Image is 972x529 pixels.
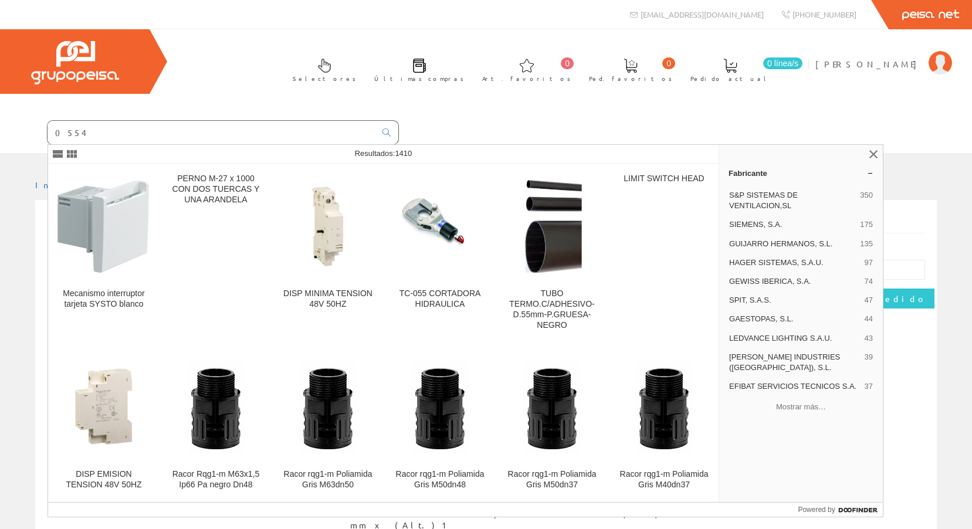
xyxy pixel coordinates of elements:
[272,164,384,344] a: DISP MINIMA TENSION 48V 50HZ DISP MINIMA TENSION 48V 50HZ
[729,295,860,306] span: SPIT, S.A.S.
[282,289,374,310] div: DISP MINIMA TENSION 48V 50HZ
[729,276,860,287] span: GEWISS IBERICA, S.A.
[57,469,150,490] div: DISP EMISION TENSION 48V 50HZ
[506,289,598,331] div: TUBO TERMO.C/ADHESIVO-D.55mm-P.GRUESA-NEGRO
[608,345,720,504] a: Racor rqg1-m Poliamida Gris M40dn37 Racor rqg1-m Poliamida Gris M40dn37
[865,333,873,344] span: 43
[506,469,598,490] div: Racor rqg1-m Poliamida Gris M50dn37
[729,352,860,373] span: [PERSON_NAME] INDUSTRIES ([GEOGRAPHIC_DATA]), S.L.
[506,361,598,453] img: Racor rqg1-m Poliamida Gris M50dn37
[792,9,856,19] span: [PHONE_NUMBER]
[482,73,571,84] span: Art. favoritos
[798,503,883,517] a: Powered by
[729,314,860,324] span: GAESTOPAS, S.L.
[641,9,764,19] span: [EMAIL_ADDRESS][DOMAIN_NAME]
[729,381,860,392] span: EFIBAT SERVICIOS TECNICOS S.A.
[272,345,384,504] a: Racor rqg1-m Poliamida Gris M63dn50 Racor rqg1-m Poliamida Gris M63dn50
[282,469,374,490] div: Racor rqg1-m Poliamida Gris M63dn50
[662,57,675,69] span: 0
[394,289,486,310] div: TC-055 CORTADORA HIDRAULICA
[561,57,574,69] span: 0
[384,345,496,504] a: Racor rqg1-m Poliamida Gris M50dn48 Racor rqg1-m Poliamida Gris M50dn48
[35,179,85,190] a: Inicio
[860,190,873,211] span: 350
[608,164,720,344] a: LIMIT SWITCH HEAD
[724,397,878,416] button: Mostrar más…
[496,345,608,504] a: Racor rqg1-m Poliamida Gris M50dn37 Racor rqg1-m Poliamida Gris M50dn37
[815,58,923,70] span: [PERSON_NAME]
[618,469,710,490] div: Racor rqg1-m Poliamida Gris M40dn37
[865,381,873,392] span: 37
[394,469,486,490] div: Racor rqg1-m Poliamida Gris M50dn48
[57,361,150,453] img: DISP EMISION TENSION 48V 50HZ
[394,192,486,262] img: TC-055 CORTADORA HIDRAULICA
[31,41,119,84] img: Grupo Peisa
[729,219,855,230] span: SIEMENS, S.A.
[506,180,598,273] img: TUBO TERMO.C/ADHESIVO-D.55mm-P.GRUESA-NEGRO
[618,361,710,453] img: Racor rqg1-m Poliamida Gris M40dn37
[865,276,873,287] span: 74
[170,174,262,205] div: PERNO M-27 x 1000 CON DOS TUERCAS Y UNA ARANDELA
[282,361,374,453] img: Racor rqg1-m Poliamida Gris M63dn50
[860,239,873,249] span: 135
[729,257,860,268] span: HAGER SISTEMAS, S.A.U.
[496,164,608,344] a: TUBO TERMO.C/ADHESIVO-D.55mm-P.GRUESA-NEGRO TUBO TERMO.C/ADHESIVO-D.55mm-P.GRUESA-NEGRO
[865,295,873,306] span: 47
[282,180,374,273] img: DISP MINIMA TENSION 48V 50HZ
[293,73,356,84] span: Selectores
[589,73,672,84] span: Ped. favoritos
[394,361,486,453] img: Racor rqg1-m Poliamida Gris M50dn48
[363,49,470,89] a: Últimas compras
[618,174,710,184] div: LIMIT SWITCH HEAD
[729,239,855,249] span: GUIJARRO HERMANOS, S.L.
[170,469,262,490] div: Racor Rqg1-m M63x1,5 Ip66 Pa negro Dn48
[48,121,375,144] input: Buscar ...
[865,257,873,268] span: 97
[690,73,770,84] span: Pedido actual
[815,49,952,60] a: [PERSON_NAME]
[57,180,150,273] img: Mecanismo interruptor tarjeta SYSTO blanco
[170,361,262,453] img: Racor Rqg1-m M63x1,5 Ip66 Pa negro Dn48
[763,57,802,69] span: 0 línea/s
[160,345,272,504] a: Racor Rqg1-m M63x1,5 Ip66 Pa negro Dn48 Racor Rqg1-m M63x1,5 Ip66 Pa negro Dn48
[798,504,835,515] span: Powered by
[860,219,873,230] span: 175
[719,164,883,182] a: Fabricante
[355,149,412,158] span: Resultados:
[281,49,362,89] a: Selectores
[48,345,160,504] a: DISP EMISION TENSION 48V 50HZ DISP EMISION TENSION 48V 50HZ
[395,149,412,158] span: 1410
[374,73,464,84] span: Últimas compras
[865,352,873,373] span: 39
[865,314,873,324] span: 44
[48,164,160,344] a: Mecanismo interruptor tarjeta SYSTO blanco Mecanismo interruptor tarjeta SYSTO blanco
[160,164,272,344] a: PERNO M-27 x 1000 CON DOS TUERCAS Y UNA ARANDELA
[729,190,855,211] span: S&P SISTEMAS DE VENTILACION,SL
[384,164,496,344] a: TC-055 CORTADORA HIDRAULICA TC-055 CORTADORA HIDRAULICA
[57,289,150,310] div: Mecanismo interruptor tarjeta SYSTO blanco
[729,333,860,344] span: LEDVANCE LIGHTING S.A.U.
